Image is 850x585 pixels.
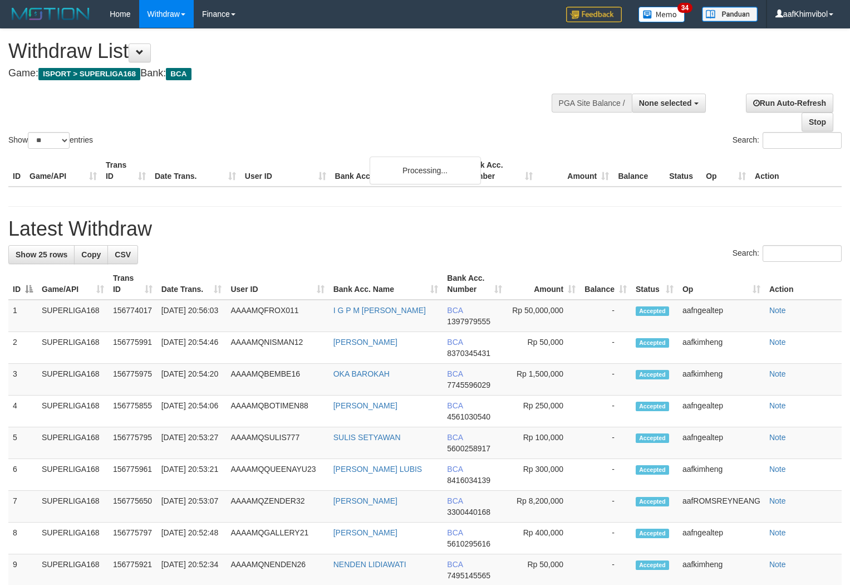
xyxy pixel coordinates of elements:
td: Rp 300,000 [507,459,580,491]
td: 156775855 [109,396,157,427]
img: MOTION_logo.png [8,6,93,22]
span: CSV [115,250,131,259]
th: Date Trans.: activate to sort column ascending [157,268,227,300]
td: Rp 8,200,000 [507,491,580,523]
a: [PERSON_NAME] [333,338,397,347]
span: BCA [166,68,191,80]
th: Action [750,155,842,187]
span: Copy 7495145565 to clipboard [447,571,490,580]
input: Search: [763,132,842,149]
th: Status [665,155,701,187]
td: aafngealtep [678,523,765,554]
span: ISPORT > SUPERLIGA168 [38,68,140,80]
td: SUPERLIGA168 [37,364,109,396]
a: OKA BAROKAH [333,369,390,378]
td: 1 [8,300,37,332]
select: Showentries [28,132,70,149]
td: 4 [8,396,37,427]
a: [PERSON_NAME] [333,401,397,410]
td: AAAAMQFROX011 [226,300,328,332]
td: SUPERLIGA168 [37,332,109,364]
td: [DATE] 20:52:48 [157,523,227,554]
a: Show 25 rows [8,245,75,264]
span: 34 [677,3,692,13]
a: Note [769,401,786,410]
td: AAAAMQGALLERY21 [226,523,328,554]
a: Note [769,528,786,537]
td: aafngealtep [678,427,765,459]
th: Game/API: activate to sort column ascending [37,268,109,300]
td: Rp 250,000 [507,396,580,427]
a: Note [769,496,786,505]
label: Search: [733,245,842,262]
a: SULIS SETYAWAN [333,433,401,442]
td: AAAAMQBEMBE16 [226,364,328,396]
span: Accepted [636,370,669,379]
td: 156775797 [109,523,157,554]
div: PGA Site Balance / [552,94,632,113]
td: 156774017 [109,300,157,332]
th: Balance: activate to sort column ascending [580,268,631,300]
td: aafkimheng [678,364,765,396]
span: Accepted [636,529,669,538]
td: - [580,300,631,332]
td: SUPERLIGA168 [37,491,109,523]
td: 2 [8,332,37,364]
th: User ID: activate to sort column ascending [226,268,328,300]
h1: Withdraw List [8,40,556,62]
span: None selected [639,99,692,108]
span: Copy 5610295616 to clipboard [447,539,490,548]
td: SUPERLIGA168 [37,523,109,554]
th: Amount [537,155,613,187]
td: 7 [8,491,37,523]
td: - [580,459,631,491]
td: 156775991 [109,332,157,364]
td: AAAAMQBOTIMEN88 [226,396,328,427]
th: Trans ID: activate to sort column ascending [109,268,157,300]
td: - [580,523,631,554]
div: Processing... [370,157,481,184]
td: 156775961 [109,459,157,491]
td: 3 [8,364,37,396]
td: - [580,332,631,364]
a: Run Auto-Refresh [746,94,833,113]
td: [DATE] 20:54:06 [157,396,227,427]
td: 5 [8,427,37,459]
a: Stop [802,113,833,131]
a: NENDEN LIDIAWATI [333,560,406,569]
span: Accepted [636,433,669,443]
td: [DATE] 20:54:20 [157,364,227,396]
td: SUPERLIGA168 [37,427,109,459]
img: panduan.png [702,7,758,22]
td: Rp 50,000 [507,332,580,364]
a: Note [769,306,786,315]
span: Copy 3300440168 to clipboard [447,508,490,516]
span: Show 25 rows [16,250,67,259]
a: [PERSON_NAME] LUBIS [333,465,422,474]
td: aafkimheng [678,459,765,491]
span: BCA [447,306,463,315]
th: Bank Acc. Number [461,155,537,187]
a: Note [769,433,786,442]
td: SUPERLIGA168 [37,459,109,491]
th: Date Trans. [150,155,240,187]
td: aafngealtep [678,396,765,427]
th: User ID [240,155,331,187]
span: BCA [447,433,463,442]
th: Action [765,268,842,300]
td: 156775650 [109,491,157,523]
td: AAAAMQQUEENAYU23 [226,459,328,491]
td: AAAAMQSULIS777 [226,427,328,459]
span: BCA [447,465,463,474]
td: Rp 400,000 [507,523,580,554]
span: Accepted [636,465,669,475]
label: Show entries [8,132,93,149]
span: Accepted [636,497,669,506]
span: Copy 8370345431 to clipboard [447,349,490,358]
td: - [580,364,631,396]
td: - [580,491,631,523]
td: [DATE] 20:54:46 [157,332,227,364]
span: Copy 7745596029 to clipboard [447,381,490,389]
th: Trans ID [101,155,150,187]
th: Bank Acc. Name [331,155,461,187]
